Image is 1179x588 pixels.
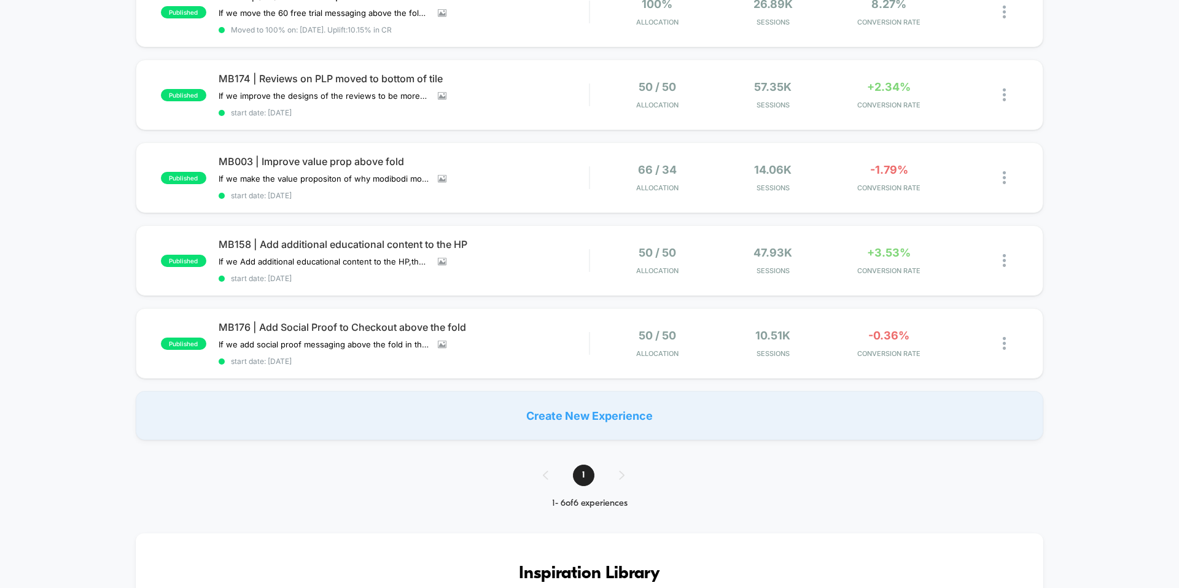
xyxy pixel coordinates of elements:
[718,184,828,192] span: Sessions
[718,18,828,26] span: Sessions
[219,72,589,85] span: MB174 | Reviews on PLP moved to bottom of tile
[219,174,429,184] span: If we make the value propositon of why modibodi more clear above the fold,then conversions will i...
[755,329,790,342] span: 10.51k
[1003,6,1006,18] img: close
[1003,254,1006,267] img: close
[834,18,944,26] span: CONVERSION RATE
[219,339,429,349] span: If we add social proof messaging above the fold in the checkout,then conversions will increase,be...
[636,266,679,275] span: Allocation
[639,329,676,342] span: 50 / 50
[161,172,206,184] span: published
[219,321,589,333] span: MB176 | Add Social Proof to Checkout above the fold
[161,6,206,18] span: published
[219,155,589,168] span: MB003 | Improve value prop above fold
[718,349,828,358] span: Sessions
[868,329,909,342] span: -0.36%
[718,101,828,109] span: Sessions
[219,108,589,117] span: start date: [DATE]
[639,80,676,93] span: 50 / 50
[219,357,589,366] span: start date: [DATE]
[219,8,429,18] span: If we move the 60 free trial messaging above the fold for mobile,then conversions will increase,b...
[219,274,589,283] span: start date: [DATE]
[870,163,908,176] span: -1.79%
[636,184,679,192] span: Allocation
[834,349,944,358] span: CONVERSION RATE
[867,80,911,93] span: +2.34%
[161,338,206,350] span: published
[754,80,792,93] span: 57.35k
[834,184,944,192] span: CONVERSION RATE
[867,246,911,259] span: +3.53%
[173,564,1006,584] h3: Inspiration Library
[161,255,206,267] span: published
[636,101,679,109] span: Allocation
[638,163,677,176] span: 66 / 34
[531,498,649,509] div: 1 - 6 of 6 experiences
[753,246,792,259] span: 47.93k
[754,163,792,176] span: 14.06k
[136,391,1043,440] div: Create New Experience
[161,89,206,101] span: published
[1003,337,1006,350] img: close
[219,91,429,101] span: If we improve the designs of the reviews to be more visible and credible,then conversions will in...
[636,18,679,26] span: Allocation
[636,349,679,358] span: Allocation
[1003,88,1006,101] img: close
[219,191,589,200] span: start date: [DATE]
[1003,171,1006,184] img: close
[639,246,676,259] span: 50 / 50
[834,101,944,109] span: CONVERSION RATE
[219,257,429,266] span: If we Add additional educational content to the HP,then CTR will increase,because visitors are be...
[834,266,944,275] span: CONVERSION RATE
[219,238,589,250] span: MB158 | Add additional educational content to the HP
[573,465,594,486] span: 1
[718,266,828,275] span: Sessions
[231,25,392,34] span: Moved to 100% on: [DATE] . Uplift: 10.15% in CR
